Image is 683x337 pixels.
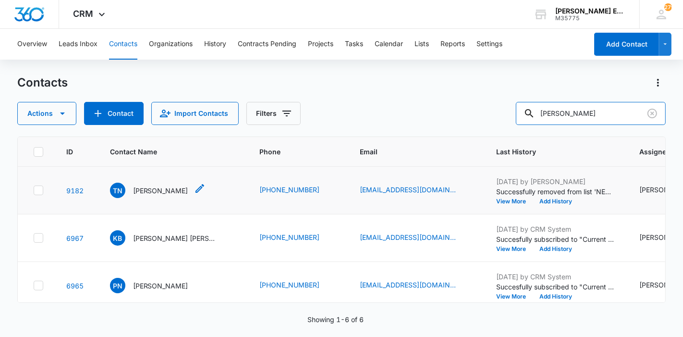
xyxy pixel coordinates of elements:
button: Leads Inbox [59,29,98,60]
button: Contacts [109,29,137,60]
a: [EMAIL_ADDRESS][DOMAIN_NAME] [360,232,456,242]
button: Overview [17,29,47,60]
p: [PERSON_NAME] [PERSON_NAME] [133,233,220,243]
div: Phone - (949) 331-4711 - Select to Edit Field [260,185,337,196]
button: Add History [533,246,579,252]
button: Add Contact [594,33,659,56]
a: [PHONE_NUMBER] [260,280,320,290]
p: [PERSON_NAME] [133,281,188,291]
p: Successfully removed from list 'NEW Hire Welcome Sequence (SoCal)'. [497,187,617,197]
p: Succesfully subscribed to "Current Leads List (SoCal)". [497,234,617,244]
a: [PHONE_NUMBER] [260,185,320,195]
button: Contracts Pending [238,29,296,60]
button: View More [497,294,533,300]
button: View More [497,199,533,204]
span: Phone [260,147,323,157]
a: Navigate to contact details page for Kevin Bao Nguyen [66,234,84,242]
span: TN [110,183,125,198]
div: account name [555,7,625,15]
div: account id [555,15,625,22]
button: Import Contacts [151,102,239,125]
p: [DATE] by [PERSON_NAME] [497,176,617,187]
div: Phone - (757) 975-0092 - Select to Edit Field [260,280,337,291]
p: [DATE] by CRM System [497,224,617,234]
span: Last History [497,147,603,157]
button: Filters [246,102,301,125]
span: KB [110,230,125,246]
div: Email - agentthomasjeffrey@gmail.com - Select to Edit Field [360,185,474,196]
span: CRM [73,9,94,19]
a: Navigate to contact details page for Thomas Nguyen [66,187,84,195]
span: Contact Name [110,147,223,157]
h1: Contacts [17,75,68,90]
button: History [204,29,226,60]
div: Phone - (858) 353-5758 - Select to Edit Field [260,232,337,244]
a: Navigate to contact details page for Phuong Nguyen [66,282,84,290]
div: Email - baokevin@gmail.com - Select to Edit Field [360,232,474,244]
button: Clear [645,106,660,121]
span: PN [110,278,125,293]
button: Projects [308,29,333,60]
div: Email - phuongminh7777777@gmail.com - Select to Edit Field [360,280,474,291]
div: notifications count [664,3,672,11]
div: Contact Name - Kevin Bao Nguyen - Select to Edit Field [110,230,237,246]
span: 279 [664,3,672,11]
button: Settings [476,29,502,60]
button: Calendar [375,29,403,60]
a: [EMAIL_ADDRESS][DOMAIN_NAME] [360,185,456,195]
p: Succesfully subscribed to "Current Leads List (MD/DC/[GEOGRAPHIC_DATA])". [497,282,617,292]
button: Tasks [345,29,363,60]
button: View More [497,246,533,252]
span: ID [66,147,73,157]
a: [PHONE_NUMBER] [260,232,320,242]
p: [PERSON_NAME] [133,186,188,196]
button: Actions [650,75,666,90]
p: [DATE] by CRM System [497,272,617,282]
button: Add History [533,199,579,204]
div: Contact Name - Thomas Nguyen - Select to Edit Field [110,183,206,198]
button: Lists [415,29,429,60]
div: Contact Name - Phuong Nguyen - Select to Edit Field [110,278,206,293]
button: Organizations [149,29,193,60]
a: [EMAIL_ADDRESS][DOMAIN_NAME] [360,280,456,290]
span: Email [360,147,460,157]
button: Actions [17,102,76,125]
button: Reports [440,29,465,60]
p: Showing 1-6 of 6 [307,314,364,325]
button: Add Contact [84,102,144,125]
button: Add History [533,294,579,300]
input: Search Contacts [516,102,666,125]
